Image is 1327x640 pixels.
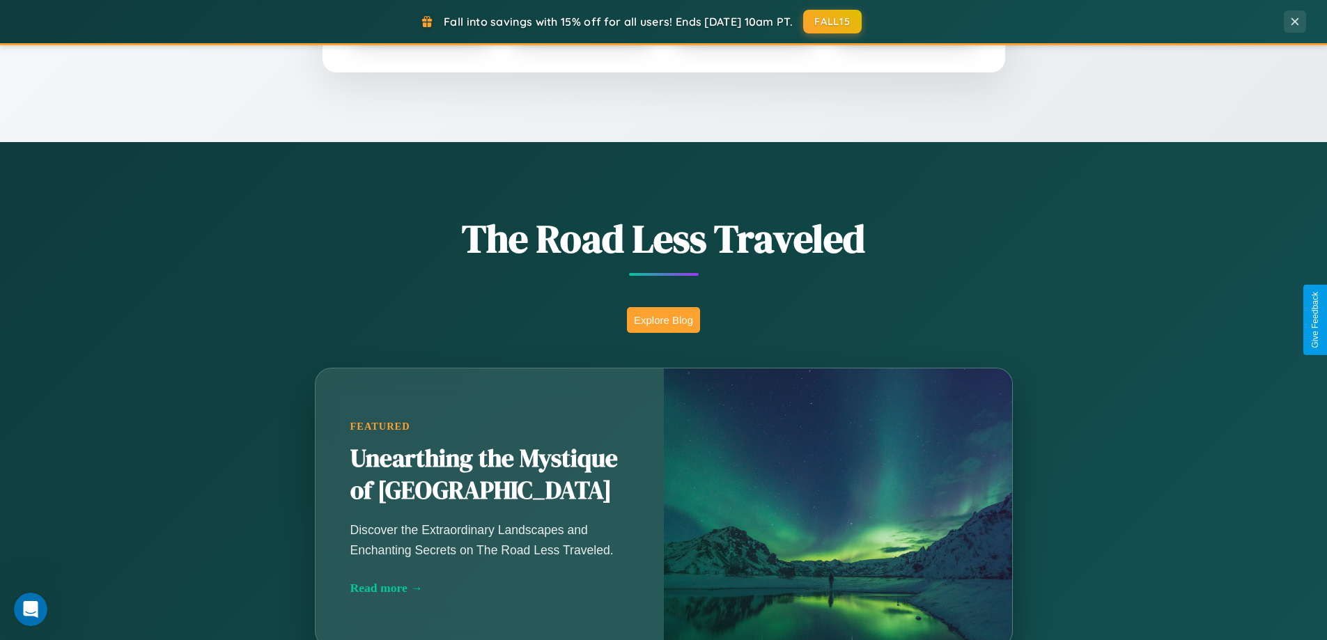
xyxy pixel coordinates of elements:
iframe: Intercom live chat [14,593,47,626]
span: Fall into savings with 15% off for all users! Ends [DATE] 10am PT. [444,15,793,29]
div: Featured [350,421,629,432]
p: Discover the Extraordinary Landscapes and Enchanting Secrets on The Road Less Traveled. [350,520,629,559]
div: Read more → [350,581,629,595]
div: Give Feedback [1310,292,1320,348]
h2: Unearthing the Mystique of [GEOGRAPHIC_DATA] [350,443,629,507]
h1: The Road Less Traveled [246,212,1082,265]
button: Explore Blog [627,307,700,333]
button: FALL15 [803,10,862,33]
